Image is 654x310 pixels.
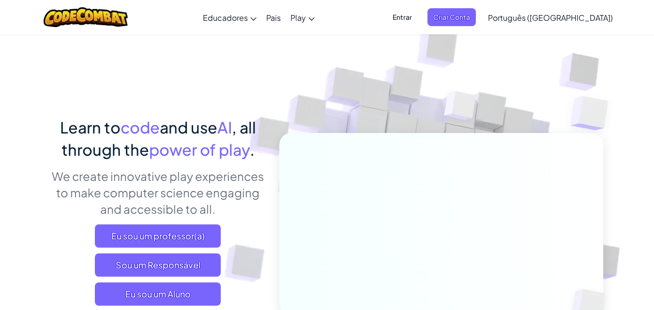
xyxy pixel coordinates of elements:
span: and use [160,118,217,137]
button: Entrar [387,8,418,26]
button: Criar Conta [427,8,476,26]
span: Learn to [60,118,121,137]
a: Pais [261,4,286,30]
img: Overlap cubes [551,73,635,154]
a: Eu sou um professor(a) [95,224,221,248]
a: Educadores [198,4,261,30]
p: We create innovative play experiences to make computer science engaging and accessible to all. [51,168,265,217]
a: Sou um Responsável [95,253,221,277]
span: Português ([GEOGRAPHIC_DATA]) [488,13,613,23]
span: Educadores [203,13,248,23]
a: Português ([GEOGRAPHIC_DATA]) [483,4,618,30]
span: Play [290,13,306,23]
span: power of play [149,140,250,159]
a: Play [286,4,319,30]
span: AI [217,118,232,137]
button: Eu sou um Aluno [95,282,221,306]
img: Overlap cubes [426,72,495,144]
img: CodeCombat logo [44,7,128,27]
span: . [250,140,255,159]
span: code [121,118,160,137]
